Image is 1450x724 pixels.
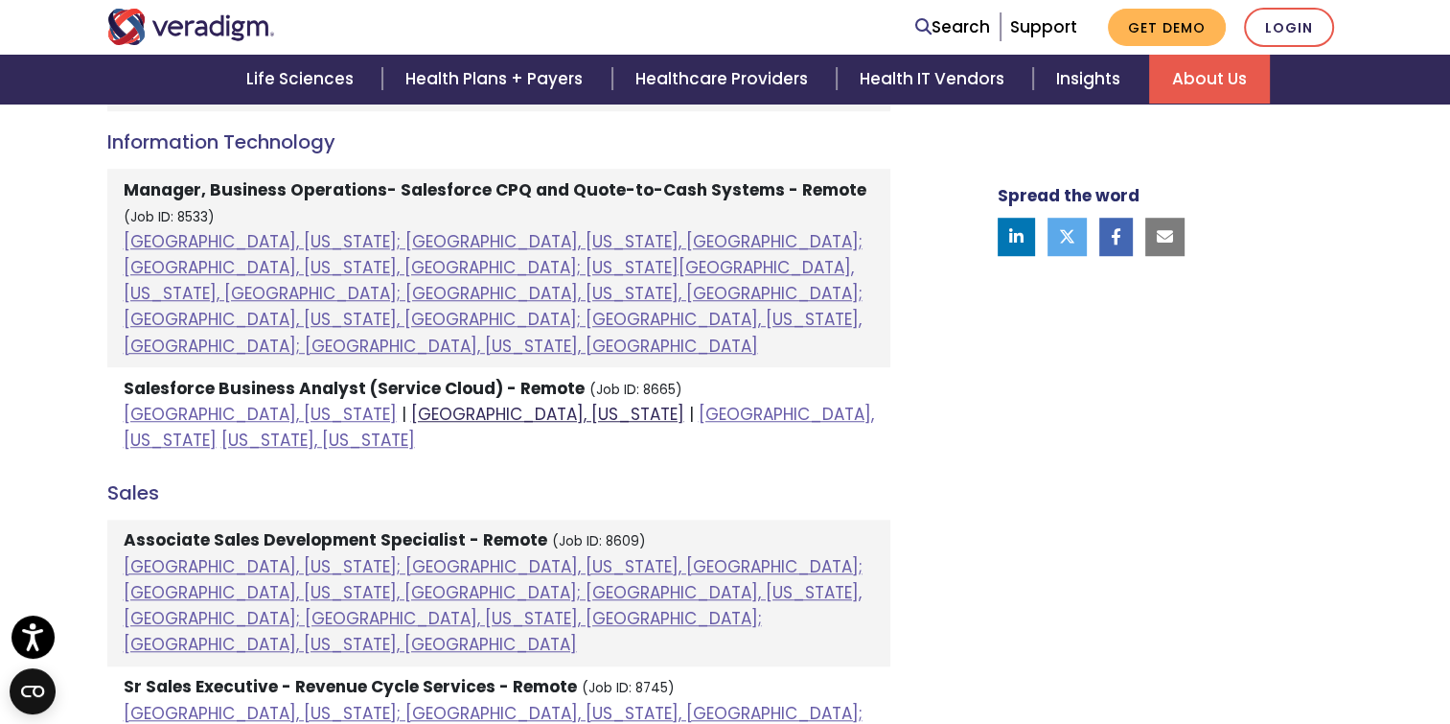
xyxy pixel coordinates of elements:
[223,55,382,104] a: Life Sciences
[915,14,990,40] a: Search
[10,668,56,714] button: Open CMP widget
[382,55,611,104] a: Health Plans + Payers
[582,679,675,697] small: (Job ID: 8745)
[612,55,837,104] a: Healthcare Providers
[221,429,415,452] a: [US_STATE], [US_STATE]
[124,675,577,698] strong: Sr Sales Executive - Revenue Cycle Services - Remote
[124,403,397,426] a: [GEOGRAPHIC_DATA], [US_STATE]
[107,481,890,504] h4: Sales
[998,184,1139,207] strong: Spread the word
[107,130,890,153] h4: Information Technology
[1244,8,1334,47] a: Login
[124,178,866,201] strong: Manager, Business Operations- Salesforce CPQ and Quote-to-Cash Systems - Remote
[107,9,275,45] img: Veradigm logo
[124,555,863,657] a: [GEOGRAPHIC_DATA], [US_STATE]; [GEOGRAPHIC_DATA], [US_STATE], [GEOGRAPHIC_DATA]; [GEOGRAPHIC_DATA...
[1108,9,1226,46] a: Get Demo
[837,55,1033,104] a: Health IT Vendors
[124,230,863,358] a: [GEOGRAPHIC_DATA], [US_STATE]; [GEOGRAPHIC_DATA], [US_STATE], [GEOGRAPHIC_DATA]; [GEOGRAPHIC_DATA...
[402,403,406,426] span: |
[689,403,694,426] span: |
[124,528,547,551] strong: Associate Sales Development Specialist - Remote
[124,208,215,226] small: (Job ID: 8533)
[1149,55,1270,104] a: About Us
[552,532,646,550] small: (Job ID: 8609)
[1033,55,1149,104] a: Insights
[589,381,682,399] small: (Job ID: 8665)
[1010,15,1077,38] a: Support
[411,403,684,426] a: [GEOGRAPHIC_DATA], [US_STATE]
[124,377,585,400] strong: Salesforce Business Analyst (Service Cloud) - Remote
